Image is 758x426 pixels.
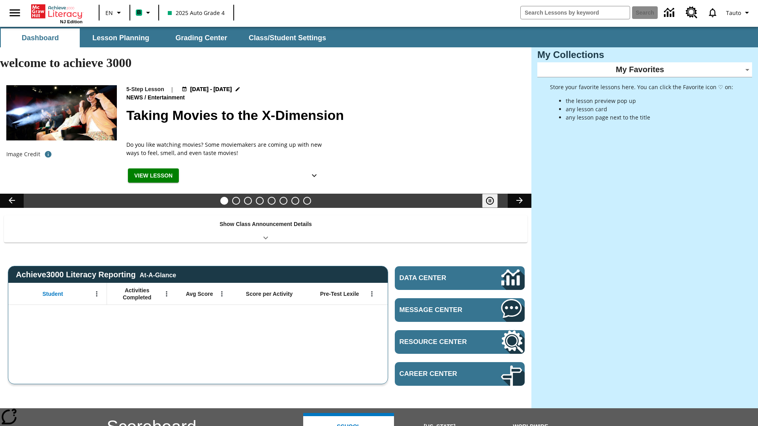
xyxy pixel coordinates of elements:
[400,370,477,378] span: Career Center
[550,83,733,91] p: Store your favorite lessons here. You can click the Favorite icon ♡ on:
[242,28,332,47] button: Class/Student Settings
[40,147,56,161] button: Photo credit: Photo by The Asahi Shimbun via Getty Images
[400,338,477,346] span: Resource Center
[4,215,527,243] div: Show Class Announcement Details
[521,6,630,19] input: search field
[681,2,702,23] a: Resource Center, Will open in new tab
[81,28,160,47] button: Lesson Planning
[400,306,477,314] span: Message Center
[137,7,141,17] span: B
[508,194,531,208] button: Lesson carousel, Next
[482,194,498,208] button: Pause
[395,266,525,290] a: Data Center
[144,94,146,101] span: /
[171,85,174,93] span: |
[220,197,228,205] button: Slide 1 Taking Movies to the X-Dimension
[190,85,232,93] span: [DATE] - [DATE]
[126,105,522,125] h2: Taking Movies to the X-Dimension
[31,4,83,19] a: Home
[303,197,311,205] button: Slide 8 Sleepless in the Animal Kingdom
[306,168,322,183] button: Show Details
[723,6,755,20] button: Profile/Settings
[320,290,359,297] span: Pre-Test Lexile
[244,197,252,205] button: Slide 3 Do You Want Fries With That?
[395,298,525,322] a: Message Center
[133,6,156,20] button: Boost Class color is mint green. Change class color
[43,290,63,297] span: Student
[162,28,241,47] button: Grading Center
[126,85,164,93] p: 5-Step Lesson
[105,9,113,17] span: EN
[180,85,242,93] button: Aug 18 - Aug 24 Choose Dates
[566,97,733,105] li: the lesson preview pop up
[126,140,324,157] p: Do you like watching movies? Some moviemakers are coming up with new ways to feel, smell, and eve...
[726,9,741,17] span: Tauto
[659,2,681,24] a: Data Center
[91,288,103,300] button: Open Menu
[6,85,117,140] img: Panel in front of the seats sprays water mist to the happy audience at a 4DX-equipped theater.
[220,220,312,228] p: Show Class Announcement Details
[111,287,163,301] span: Activities Completed
[482,194,506,208] div: Pause
[268,197,276,205] button: Slide 5 One Idea, Lots of Hard Work
[60,19,83,24] span: NJ Edition
[3,1,26,24] button: Open side menu
[102,6,127,20] button: Language: EN, Select a language
[537,62,752,77] div: My Favorites
[1,28,80,47] button: Dashboard
[31,3,83,24] div: Home
[256,197,264,205] button: Slide 4 What's the Big Idea?
[400,274,474,282] span: Data Center
[216,288,228,300] button: Open Menu
[246,290,293,297] span: Score per Activity
[128,168,179,183] button: View Lesson
[126,93,144,102] span: News
[566,105,733,113] li: any lesson card
[140,270,176,279] div: At-A-Glance
[148,93,186,102] span: Entertainment
[395,362,525,386] a: Career Center
[566,113,733,121] li: any lesson page next to the title
[395,330,525,354] a: Resource Center, Will open in new tab
[161,288,173,300] button: Open Menu
[280,197,287,205] button: Slide 6 Pre-release lesson
[16,270,176,279] span: Achieve3000 Literacy Reporting
[537,49,752,60] h3: My Collections
[291,197,299,205] button: Slide 7 Career Lesson
[366,288,378,300] button: Open Menu
[6,150,40,158] p: Image Credit
[232,197,240,205] button: Slide 2 Cars of the Future?
[168,9,225,17] span: 2025 Auto Grade 4
[702,2,723,23] a: Notifications
[186,290,213,297] span: Avg Score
